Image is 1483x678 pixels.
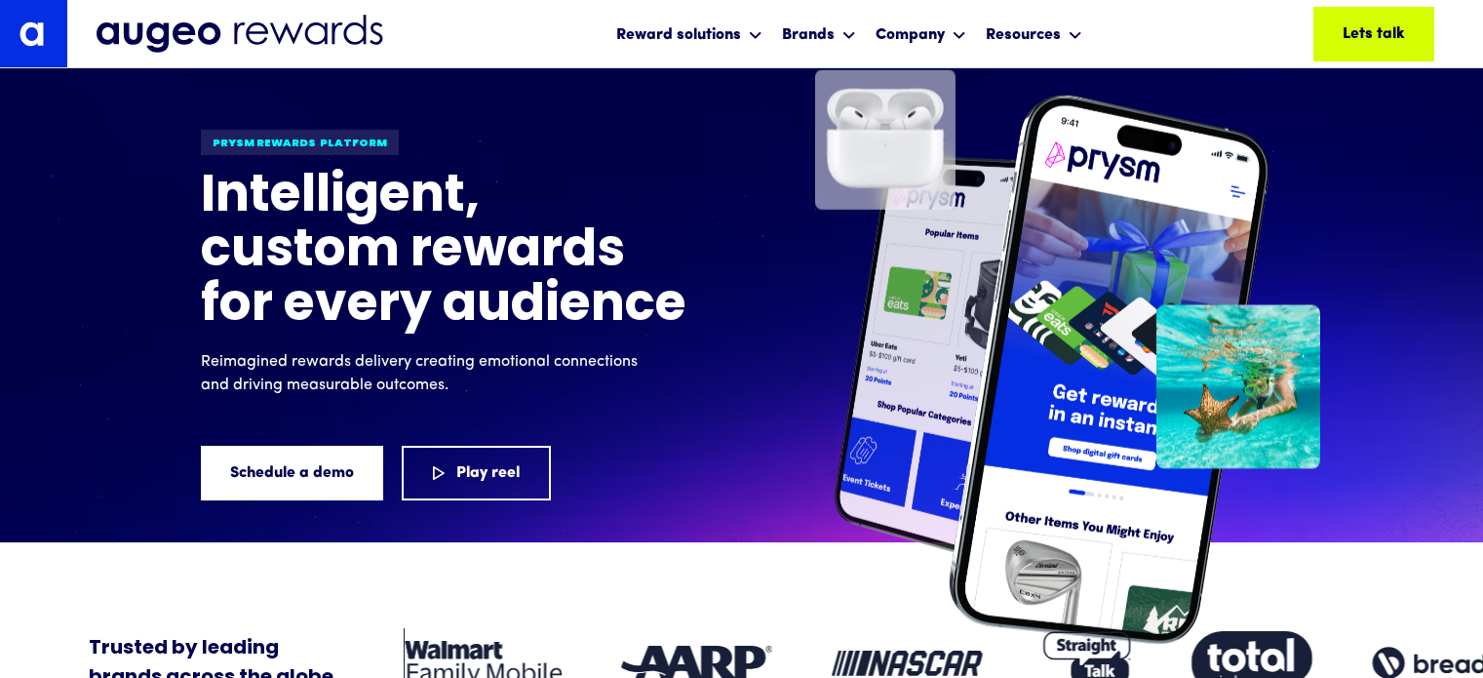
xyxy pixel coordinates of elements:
[201,446,383,500] a: Schedule a demo
[201,130,399,155] div: Prysm Rewards platform
[777,8,861,60] div: Brands
[782,23,835,47] div: Brands
[871,8,971,60] div: Company
[201,171,688,335] h1: Intelligent, custom rewards for every audience
[402,446,551,500] a: Play reel
[876,23,945,47] div: Company
[201,350,649,397] p: Reimagined rewards delivery creating emotional connections and driving measurable outcomes.
[616,23,741,47] div: Reward solutions
[986,23,1061,47] div: Resources
[981,8,1087,60] div: Resources
[1313,7,1434,61] a: Lets talk
[611,8,767,60] div: Reward solutions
